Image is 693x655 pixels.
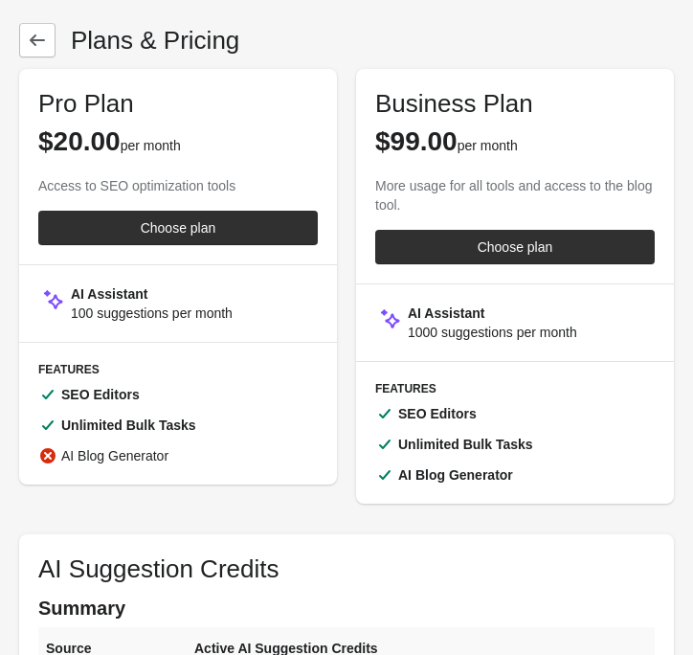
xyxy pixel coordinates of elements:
p: Plans & Pricing [71,25,239,56]
h3: Features [375,381,655,396]
b: Unlimited Bulk Tasks [398,437,533,452]
a: Choose plan [375,230,655,264]
b: AI Assistant [71,286,147,302]
div: AI Blog Generator [61,446,168,465]
span: $20.00 [38,126,121,156]
span: More usage for all tools and access to the blog tool. [375,178,653,213]
span: $99.00 [375,126,458,156]
b: AI Assistant [408,305,484,321]
div: 100 suggestions per month [71,304,233,323]
div: Choose plan [141,220,216,236]
b: SEO Editors [398,406,477,421]
span: Pro Plan [38,89,134,118]
b: Unlimited Bulk Tasks [61,418,196,433]
span: Business Plan [375,89,533,118]
a: Choose plan [38,211,318,245]
img: MagicMinor-0c7ff6cd6e0e39933513fd390ee66b6c2ef63129d1617a7e6fa9320d2ce6cec8.svg [375,304,404,332]
div: Choose plan [478,239,553,255]
b: AI Blog Generator [398,467,513,483]
span: Access to SEO optimization tools [38,178,235,193]
h3: Features [38,362,318,377]
div: per month [375,126,655,157]
img: MagicMinor-0c7ff6cd6e0e39933513fd390ee66b6c2ef63129d1617a7e6fa9320d2ce6cec8.svg [38,284,67,313]
h1: AI Suggestion Credits [38,553,655,584]
div: 1000 suggestions per month [408,323,577,342]
h2: Summary [38,599,655,618]
div: per month [38,126,318,157]
b: SEO Editors [61,387,140,402]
